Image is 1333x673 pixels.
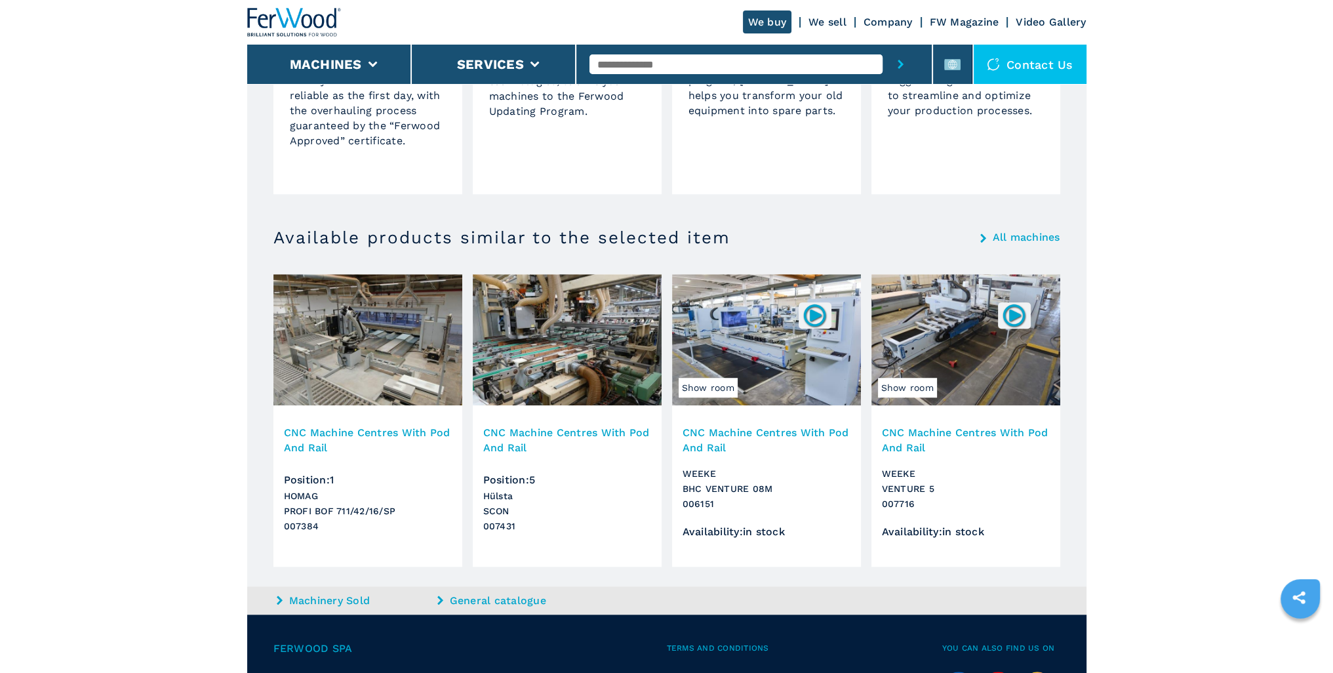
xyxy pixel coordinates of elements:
[871,274,1060,405] img: CNC Machine Centres With Pod And Rail WEEKE VENTURE 5
[882,425,1050,455] h3: CNC Machine Centres With Pod And Rail
[473,274,662,567] a: CNC Machine Centres With Pod And Rail Hülsta SCONCNC Machine Centres With Pod And RailPosition:5H...
[974,45,1086,84] div: Contact us
[808,16,846,28] a: We sell
[987,58,1000,71] img: Contact us
[273,227,730,248] h3: Available products similar to the selected item
[683,425,850,455] h3: CNC Machine Centres With Pod And Rail
[247,8,342,37] img: Ferwood
[888,14,1037,117] span: Thanks to the expertise and flexibility gained over the years, our qualified staff will analyse y...
[483,425,651,455] h3: CNC Machine Centres With Pod And Rail
[284,489,452,534] h3: HOMAG PROFI BOF 711/42/16/SP 007384
[273,274,462,567] a: CNC Machine Centres With Pod And Rail HOMAG PROFI BOF 711/42/16/SPCNC Machine Centres With Pod An...
[473,274,662,405] img: CNC Machine Centres With Pod And Rail Hülsta SCON
[864,16,913,28] a: Company
[802,302,827,328] img: 006151
[882,466,1050,512] h3: WEEKE VENTURE 5 007716
[942,641,1060,656] span: You can also find us on
[1016,16,1086,28] a: Video Gallery
[489,30,641,117] span: Market needs are constantly changing. To be competitive and in step with the latest technologies,...
[273,641,667,656] span: Ferwood Spa
[1277,614,1323,663] iframe: Chat
[483,463,651,485] div: Position : 5
[878,378,937,398] span: Show room
[667,641,942,656] span: Terms and Conditions
[437,593,595,608] a: General catalogue
[672,274,861,405] img: CNC Machine Centres With Pod And Rail WEEKE BHC VENTURE 08M
[679,378,738,398] span: Show room
[883,45,919,84] button: submit-button
[277,593,434,608] a: Machinery Sold
[1001,302,1027,328] img: 007716
[672,274,861,567] a: CNC Machine Centres With Pod And Rail WEEKE BHC VENTURE 08MShow room006151CNC Machine Centres Wit...
[483,489,651,534] h3: Hülsta SCON 007431
[290,56,362,72] button: Machines
[290,14,445,147] span: After many years of work with the same machine, quality and performance may suffer. Make your mac...
[1283,581,1315,614] a: sharethis
[457,56,524,72] button: Services
[930,16,999,28] a: FW Magazine
[284,463,452,485] div: Position : 1
[683,466,850,512] h3: WEEKE BHC VENTURE 08M 006151
[871,274,1060,567] a: CNC Machine Centres With Pod And Rail WEEKE VENTURE 5Show room007716CNC Machine Centres With Pod ...
[688,14,843,117] span: After many years of work, your trusted machines can become a burden. Thanks to a dedicated scrapp...
[993,232,1060,243] a: All machines
[683,526,850,537] div: Availability : in stock
[284,425,452,455] h3: CNC Machine Centres With Pod And Rail
[273,274,462,405] img: CNC Machine Centres With Pod And Rail HOMAG PROFI BOF 711/42/16/SP
[743,10,792,33] a: We buy
[882,526,1050,537] div: Availability : in stock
